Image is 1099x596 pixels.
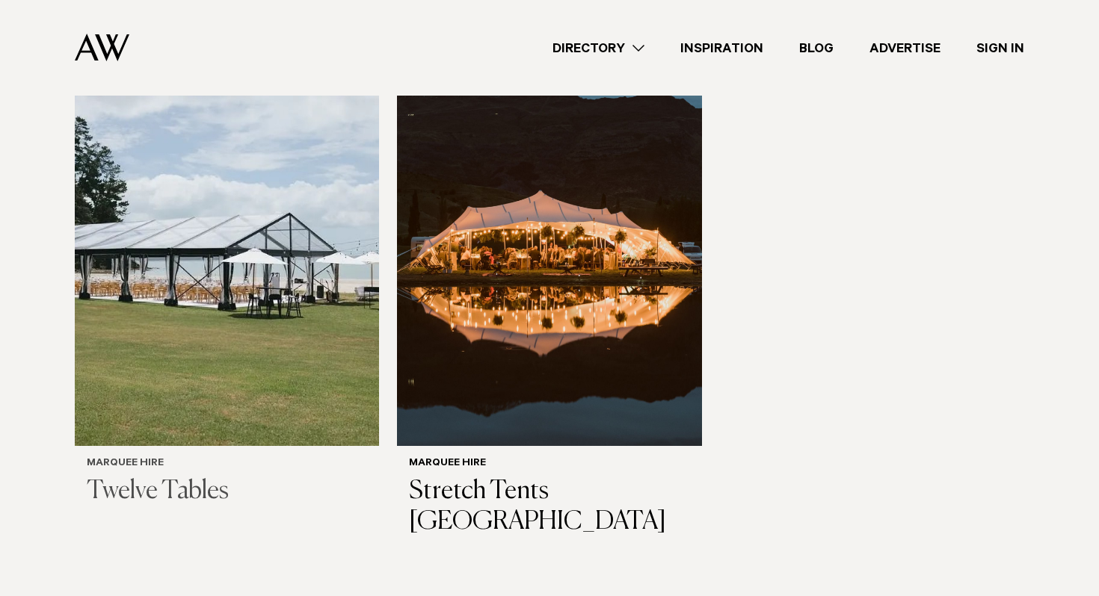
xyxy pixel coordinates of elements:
img: Auckland Weddings Logo [75,34,129,61]
a: Directory [535,38,662,58]
a: Advertise [852,38,958,58]
a: Blog [781,38,852,58]
a: Auckland Weddings Marquee Hire | Stretch Tents Auckland Marquee Hire Stretch Tents [GEOGRAPHIC_DATA] [397,38,701,550]
h6: Marquee Hire [409,458,689,471]
a: Inspiration [662,38,781,58]
h3: Stretch Tents [GEOGRAPHIC_DATA] [409,477,689,538]
img: Auckland Weddings Marquee Hire | Twelve Tables [75,38,379,446]
a: Auckland Weddings Marquee Hire | Twelve Tables Marquee Hire Twelve Tables [75,38,379,519]
h6: Marquee Hire [87,458,367,471]
h3: Twelve Tables [87,477,367,507]
a: Sign In [958,38,1042,58]
img: Auckland Weddings Marquee Hire | Stretch Tents Auckland [397,38,701,446]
